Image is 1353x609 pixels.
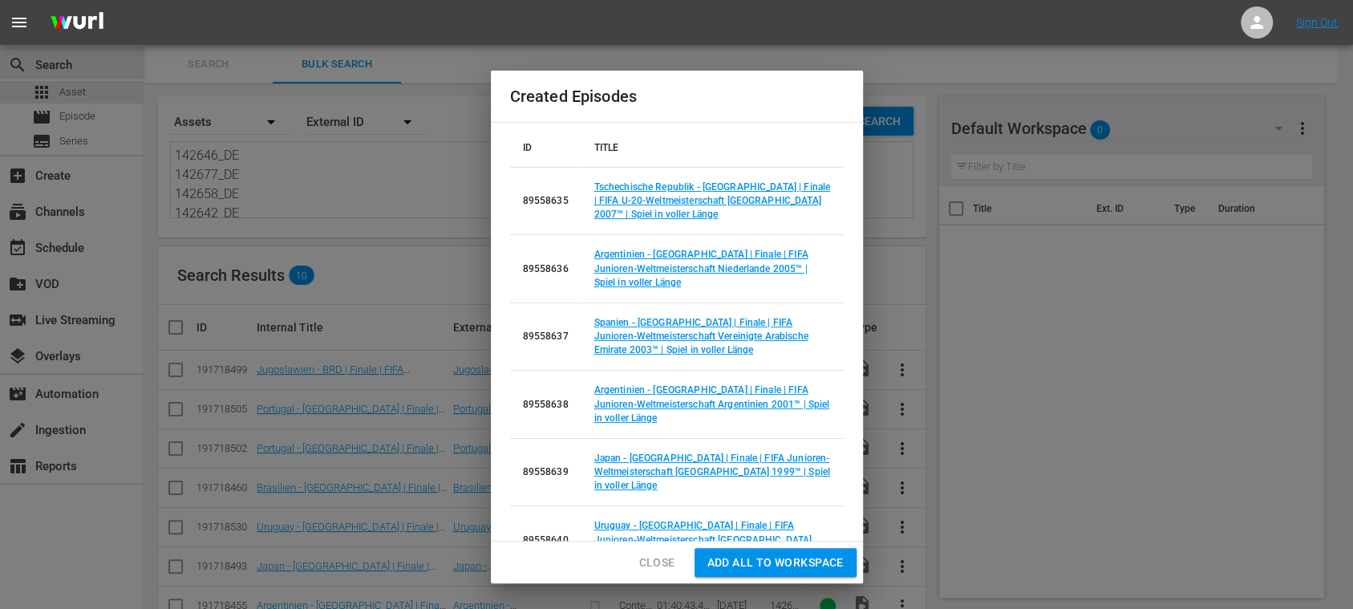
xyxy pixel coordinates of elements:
[510,83,844,109] h2: Created Episodes
[510,129,581,168] th: ID
[626,548,688,578] button: Close
[510,371,581,438] td: 89558638
[10,13,29,32] span: menu
[639,553,675,573] span: Close
[594,384,830,423] a: Argentinien - [GEOGRAPHIC_DATA] | Finale | FIFA Junioren-Weltmeisterschaft Argentinien 2001™ | Sp...
[594,181,830,220] a: Tschechische Republik - [GEOGRAPHIC_DATA] | Finale | FIFA U-20-Weltmeisterschaft [GEOGRAPHIC_DATA...
[594,520,812,558] a: Uruguay - [GEOGRAPHIC_DATA] | Finale | FIFA Junioren-Weltmeisterschaft [GEOGRAPHIC_DATA] 1997™ | ...
[594,317,808,355] a: Spanien - [GEOGRAPHIC_DATA] | Finale | FIFA Junioren-Weltmeisterschaft Vereinigte Arabische Emira...
[707,553,844,573] span: Add all to Workspace
[510,438,581,505] td: 89558639
[38,4,115,42] img: ans4CAIJ8jUAAAAAAAAAAAAAAAAAAAAAAAAgQb4GAAAAAAAAAAAAAAAAAAAAAAAAJMjXAAAAAAAAAAAAAAAAAAAAAAAAgAT5G...
[510,235,581,302] td: 89558636
[510,168,581,235] td: 89558635
[510,506,581,574] td: 89558640
[594,453,830,491] a: Japan - [GEOGRAPHIC_DATA] | Finale | FIFA Junioren-Weltmeisterschaft [GEOGRAPHIC_DATA] 1999™ | Sp...
[581,129,844,168] th: TITLE
[695,548,857,578] button: Add all to Workspace
[594,249,808,287] a: Argentinien - [GEOGRAPHIC_DATA] | Finale | FIFA Junioren-Weltmeisterschaft Niederlande 2005™ | Sp...
[1296,16,1338,29] a: Sign Out
[510,302,581,370] td: 89558637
